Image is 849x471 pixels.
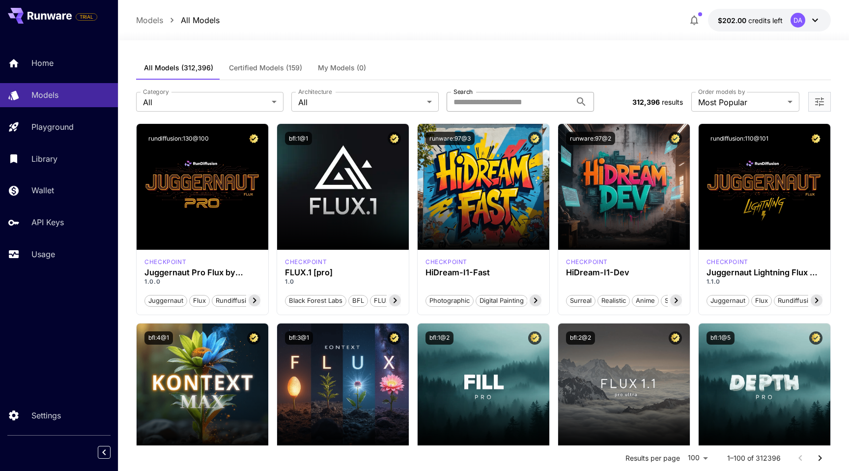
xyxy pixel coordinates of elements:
a: All Models [181,14,220,26]
button: runware:97@2 [566,132,615,145]
button: rundiffusion:110@101 [707,132,772,145]
p: 1.0 [285,277,401,286]
button: Certified Model – Vetted for best performance and includes a commercial license. [669,331,682,345]
p: Library [31,153,57,165]
p: Home [31,57,54,69]
span: Surreal [566,296,595,306]
button: flux [189,294,210,307]
span: 312,396 [632,98,660,106]
div: HiDream-I1-Dev [566,268,682,277]
button: Anime [632,294,659,307]
button: juggernaut [144,294,187,307]
div: Collapse sidebar [105,443,118,461]
nav: breadcrumb [136,14,220,26]
button: Collapse sidebar [98,446,111,459]
span: rundiffusion [212,296,257,306]
button: Go to next page [810,448,830,468]
p: checkpoint [144,258,186,266]
button: $202.00DA [708,9,831,31]
button: Black Forest Labs [285,294,346,307]
span: TRIAL [76,13,97,21]
button: Surreal [566,294,595,307]
button: Certified Model – Vetted for best performance and includes a commercial license. [809,331,822,345]
button: bfl:2@2 [566,331,595,345]
span: Anime [632,296,658,306]
span: Black Forest Labs [285,296,346,306]
button: rundiffusion [774,294,820,307]
button: Certified Model – Vetted for best performance and includes a commercial license. [528,331,541,345]
span: Most Popular [698,96,784,108]
div: HiDream Dev [566,258,608,266]
label: Category [143,88,169,96]
span: Stylized [661,296,692,306]
h3: HiDream-I1-Fast [425,268,541,277]
button: bfl:1@2 [425,331,453,345]
div: 100 [684,451,711,465]
p: checkpoint [425,258,467,266]
button: juggernaut [707,294,749,307]
button: runware:97@3 [425,132,475,145]
div: FLUX.1 D [707,258,748,266]
p: 1–100 of 312396 [727,453,781,463]
span: rundiffusion [774,296,820,306]
p: Settings [31,410,61,421]
span: Photographic [426,296,473,306]
div: Juggernaut Pro Flux by RunDiffusion [144,268,260,277]
span: $202.00 [718,16,748,25]
span: All Models (312,396) [144,63,213,72]
div: FLUX.1 [pro] [285,268,401,277]
div: fluxpro [285,258,327,266]
label: Order models by [698,88,745,96]
span: Certified Models (159) [229,63,302,72]
p: 1.0.0 [144,277,260,286]
button: BFL [348,294,368,307]
button: bfl:1@5 [707,331,735,345]
a: Models [136,14,163,26]
button: rundiffusion [212,294,258,307]
span: credits left [748,16,783,25]
span: All [143,96,268,108]
p: checkpoint [707,258,748,266]
p: Results per page [625,453,680,463]
div: DA [791,13,805,28]
button: Digital Painting [476,294,528,307]
button: Certified Model – Vetted for best performance and includes a commercial license. [388,132,401,145]
button: Open more filters [814,96,825,108]
button: Photographic [425,294,474,307]
button: Certified Model – Vetted for best performance and includes a commercial license. [528,132,541,145]
button: bfl:3@1 [285,331,313,345]
button: Certified Model – Vetted for best performance and includes a commercial license. [388,331,401,345]
span: juggernaut [145,296,187,306]
span: results [662,98,683,106]
span: Digital Painting [476,296,527,306]
button: Certified Model – Vetted for best performance and includes a commercial license. [247,132,260,145]
button: Stylized [661,294,692,307]
p: API Keys [31,216,64,228]
button: FLUX.1 [pro] [370,294,416,307]
span: Realistic [598,296,629,306]
span: juggernaut [707,296,749,306]
div: FLUX.1 D [144,258,186,266]
p: Playground [31,121,74,133]
span: BFL [349,296,368,306]
span: All [298,96,423,108]
p: checkpoint [566,258,608,266]
button: Certified Model – Vetted for best performance and includes a commercial license. [247,331,260,345]
button: Certified Model – Vetted for best performance and includes a commercial license. [669,132,682,145]
button: rundiffusion:130@100 [144,132,213,145]
span: FLUX.1 [pro] [370,296,415,306]
button: Realistic [597,294,630,307]
h3: Juggernaut Lightning Flux by RunDiffusion [707,268,822,277]
p: 1.1.0 [707,277,822,286]
span: My Models (0) [318,63,366,72]
p: checkpoint [285,258,327,266]
span: flux [190,296,209,306]
div: $202.00 [718,15,783,26]
button: bfl:1@1 [285,132,312,145]
button: bfl:4@1 [144,331,173,345]
span: Add your payment card to enable full platform functionality. [76,11,97,23]
div: HiDream Fast [425,258,467,266]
